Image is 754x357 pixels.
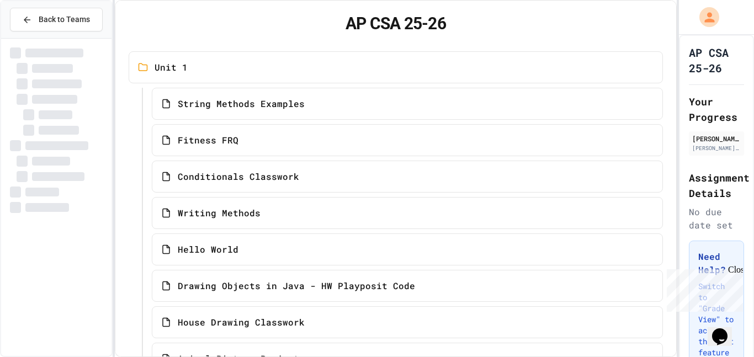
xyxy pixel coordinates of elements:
[152,197,663,229] a: Writing Methods
[689,170,744,201] h2: Assignment Details
[689,94,744,125] h2: Your Progress
[692,144,741,152] div: [PERSON_NAME][EMAIL_ADDRESS][DOMAIN_NAME]
[708,313,743,346] iframe: chat widget
[152,270,663,302] a: Drawing Objects in Java - HW Playposit Code
[155,61,188,74] span: Unit 1
[10,8,103,31] button: Back to Teams
[152,124,663,156] a: Fitness FRQ
[152,88,663,120] a: String Methods Examples
[152,233,663,265] a: Hello World
[4,4,76,70] div: Chat with us now!Close
[178,97,305,110] span: String Methods Examples
[178,243,238,256] span: Hello World
[689,45,744,76] h1: AP CSA 25-26
[152,306,663,338] a: House Drawing Classwork
[178,206,261,220] span: Writing Methods
[178,316,305,329] span: House Drawing Classwork
[662,265,743,312] iframe: chat widget
[178,279,415,292] span: Drawing Objects in Java - HW Playposit Code
[178,170,299,183] span: Conditionals Classwork
[39,14,90,25] span: Back to Teams
[688,4,722,30] div: My Account
[689,205,744,232] div: No due date set
[129,14,663,34] h1: AP CSA 25-26
[152,161,663,193] a: Conditionals Classwork
[692,134,741,143] div: [PERSON_NAME]
[178,134,238,147] span: Fitness FRQ
[698,250,735,276] h3: Need Help?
